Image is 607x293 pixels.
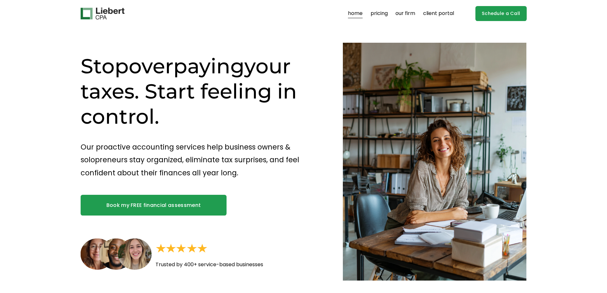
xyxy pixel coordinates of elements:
[348,9,363,19] a: home
[129,54,244,78] span: overpaying
[371,9,388,19] a: pricing
[81,8,125,20] img: Liebert CPA
[81,54,321,129] h1: Stop your taxes. Start feeling in control.
[155,260,302,269] p: Trusted by 400+ service-based businesses
[81,195,227,215] a: Book my FREE financial assessment
[395,9,415,19] a: our firm
[423,9,454,19] a: client portal
[81,141,321,179] p: Our proactive accounting services help business owners & solopreneurs stay organized, eliminate t...
[475,6,527,21] a: Schedule a Call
